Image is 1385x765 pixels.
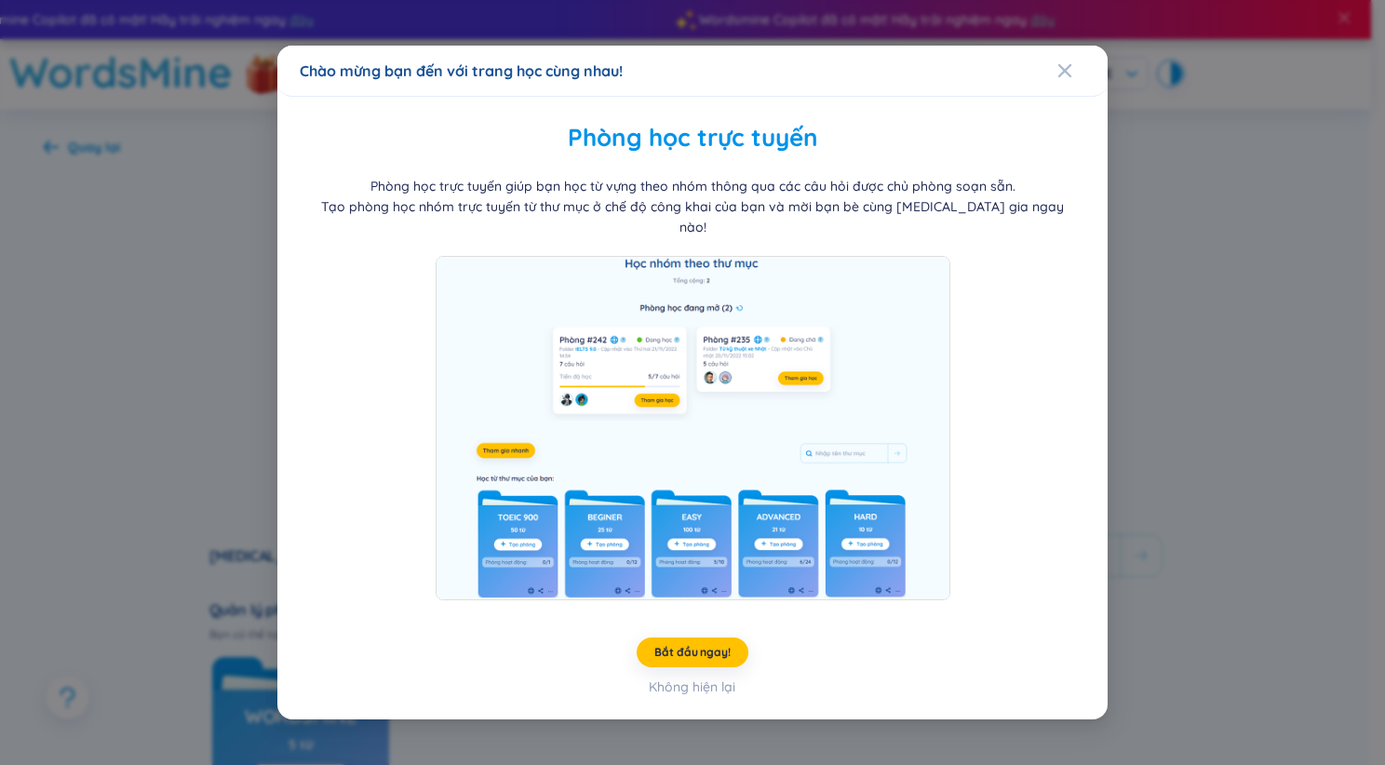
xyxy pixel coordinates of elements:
div: Phòng học trực tuyến giúp bạn học từ vựng theo nhóm thông qua các câu hỏi được chủ phòng soạn sẵn... [318,176,1068,237]
button: Close [1057,46,1108,96]
button: Bắt đầu ngay! [637,637,748,667]
div: Không hiện lại [649,677,735,697]
span: Bắt đầu ngay! [654,645,730,660]
div: Chào mừng bạn đến với trang học cùng nhau! [300,60,1086,81]
h2: Phòng học trực tuyến [300,119,1086,157]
